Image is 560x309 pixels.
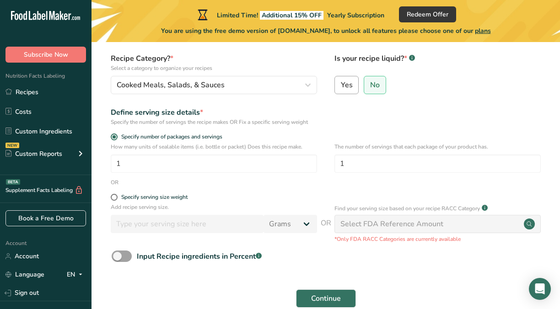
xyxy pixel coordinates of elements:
[111,203,317,211] p: Add recipe serving size.
[24,50,68,59] span: Subscribe Now
[407,10,448,19] span: Redeem Offer
[370,80,380,90] span: No
[341,80,353,90] span: Yes
[121,194,188,201] div: Specify serving size weight
[111,143,317,151] p: How many units of sealable items (i.e. bottle or packet) Does this recipe make.
[311,293,341,304] span: Continue
[5,149,62,159] div: Custom Reports
[5,47,86,63] button: Subscribe Now
[111,107,317,118] div: Define serving size details
[111,53,317,72] label: Recipe Category?
[196,9,384,20] div: Limited Time!
[5,210,86,226] a: Book a Free Demo
[118,133,222,140] span: Specify number of packages and servings
[111,118,317,126] div: Specify the number of servings the recipe makes OR Fix a specific serving weight
[161,26,491,36] span: You are using the free demo version of [DOMAIN_NAME], to unlock all features please choose one of...
[67,269,86,280] div: EN
[111,64,317,72] p: Select a category to organize your recipes
[399,6,456,22] button: Redeem Offer
[334,53,541,72] label: Is your recipe liquid?
[296,289,356,308] button: Continue
[111,178,118,186] div: OR
[334,235,541,243] p: *Only FDA RACC Categories are currently available
[6,179,20,185] div: BETA
[475,27,491,35] span: plans
[340,218,443,229] div: Select FDA Reference Amount
[137,251,262,262] div: Input Recipe ingredients in Percent
[5,143,19,148] div: NEW
[111,76,317,94] button: Cooked Meals, Salads, & Sauces
[334,204,480,213] p: Find your serving size based on your recipe RACC Category
[111,215,264,233] input: Type your serving size here
[321,218,331,243] span: OR
[529,278,551,300] div: Open Intercom Messenger
[327,11,384,20] span: Yearly Subscription
[334,143,541,151] p: The number of servings that each package of your product has.
[117,80,225,91] span: Cooked Meals, Salads, & Sauces
[5,266,44,282] a: Language
[260,11,323,20] span: Additional 15% OFF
